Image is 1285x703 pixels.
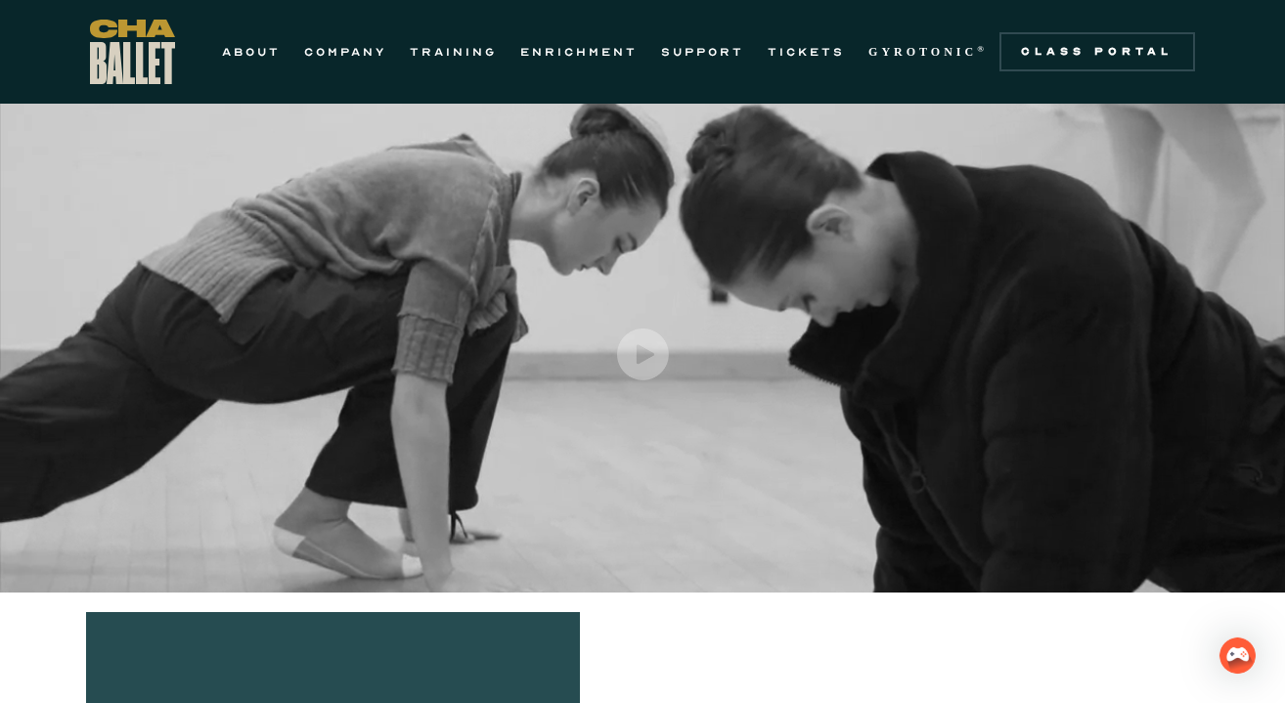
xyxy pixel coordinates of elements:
strong: GYROTONIC [868,45,977,59]
div: Class Portal [1011,44,1183,60]
a: ABOUT [222,40,281,64]
a: SUPPORT [661,40,744,64]
a: COMPANY [304,40,386,64]
a: ENRICHMENT [520,40,638,64]
a: Class Portal [999,32,1195,71]
a: home [90,20,175,84]
a: TICKETS [768,40,845,64]
a: GYROTONIC® [868,40,988,64]
a: TRAINING [410,40,497,64]
sup: ® [977,44,988,54]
